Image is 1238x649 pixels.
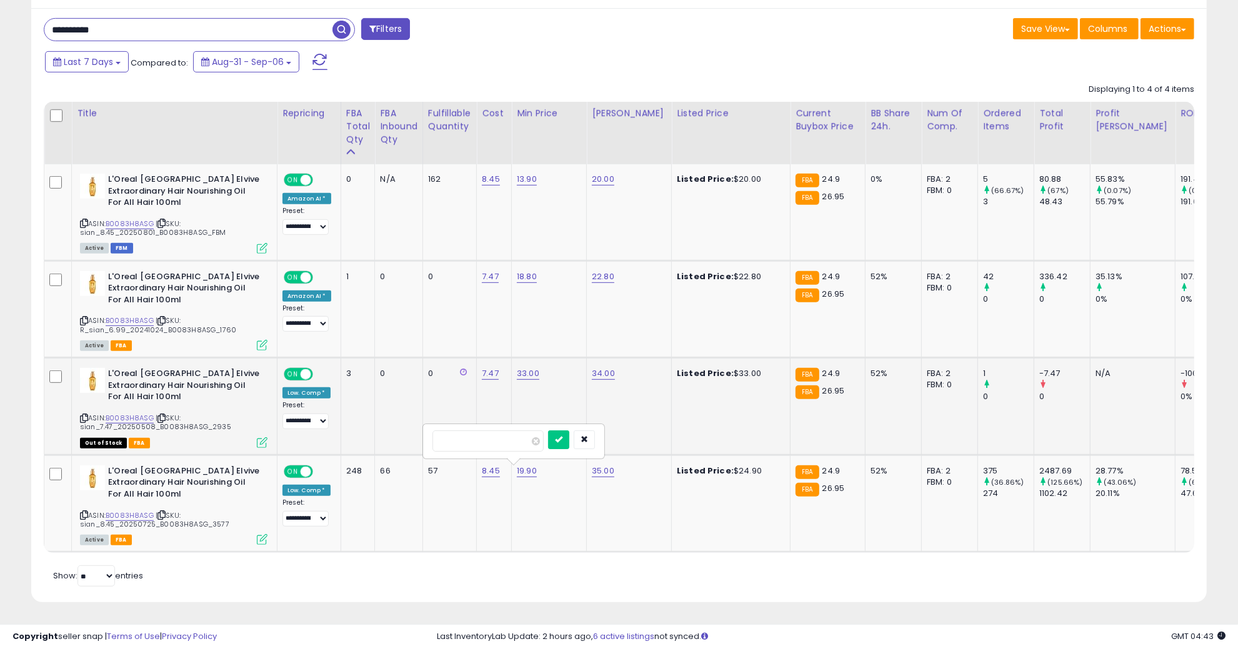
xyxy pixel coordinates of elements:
b: Listed Price: [677,270,734,282]
div: 248 [346,465,366,477]
div: 0% [1096,294,1175,305]
span: ON [285,369,301,380]
div: Fulfillable Quantity [428,107,471,133]
span: 24.9 [822,173,841,185]
small: (43.06%) [1104,477,1136,487]
a: 13.90 [517,173,537,186]
div: 47.61% [1181,488,1231,499]
div: 20.11% [1096,488,1175,499]
div: 3 [983,196,1034,207]
div: 0% [871,174,912,185]
div: Low. Comp * [282,387,331,399]
div: Amazon AI * [282,193,331,204]
div: ROI [1181,107,1226,120]
div: 0 [428,368,467,379]
div: Amazon AI * [282,290,331,302]
small: FBA [796,174,819,187]
a: 22.80 [592,270,614,283]
b: L'Oreal [GEOGRAPHIC_DATA] Elvive Extraordinary Hair Nourishing Oil For All Hair 100ml [108,271,260,309]
div: 57 [428,465,467,477]
div: 52% [871,271,912,282]
img: 31L68KbeLpL._SL40_.jpg [80,368,105,393]
span: All listings currently available for purchase on Amazon [80,535,109,545]
div: 0 [983,391,1034,402]
a: 19.90 [517,465,537,477]
div: 35.13% [1096,271,1175,282]
a: 33.00 [517,367,539,380]
div: 55.79% [1096,196,1175,207]
b: Listed Price: [677,367,734,379]
b: L'Oreal [GEOGRAPHIC_DATA] Elvive Extraordinary Hair Nourishing Oil For All Hair 100ml [108,368,260,406]
span: 26.95 [822,288,845,300]
div: 162 [428,174,467,185]
div: ASIN: [80,271,267,350]
div: 1102.42 [1039,488,1090,499]
div: 0 [380,271,413,282]
div: 0 [380,368,413,379]
div: Listed Price [677,107,785,120]
span: 24.9 [822,465,841,477]
div: Min Price [517,107,581,120]
img: 31L68KbeLpL._SL40_.jpg [80,271,105,296]
span: Columns [1088,22,1127,35]
b: Listed Price: [677,465,734,477]
div: 78.51% [1181,465,1231,477]
button: Actions [1141,18,1194,39]
div: 0% [1181,391,1231,402]
div: [PERSON_NAME] [592,107,666,120]
div: Cost [482,107,506,120]
span: | SKU: R_sian_6.99_20241024_B0083H8ASG_1760 [80,315,236,334]
span: OFF [311,466,331,477]
div: $20.00 [677,174,781,185]
span: All listings that are currently out of stock and unavailable for purchase on Amazon [80,438,127,448]
span: 26.95 [822,385,845,397]
div: FBA: 2 [927,368,968,379]
span: 2025-09-15 04:43 GMT [1171,630,1226,642]
div: Last InventoryLab Update: 2 hours ago, not synced. [437,631,1226,643]
a: Privacy Policy [162,630,217,642]
div: ASIN: [80,174,267,252]
span: Compared to: [131,57,188,69]
img: 31L68KbeLpL._SL40_.jpg [80,465,105,490]
a: 18.80 [517,270,537,283]
div: 80.88 [1039,174,1090,185]
a: Terms of Use [107,630,160,642]
div: 336.42 [1039,271,1090,282]
small: FBA [796,271,819,285]
div: 48.43 [1039,196,1090,207]
b: Listed Price: [677,173,734,185]
div: 0 [1039,294,1090,305]
div: Title [77,107,272,120]
a: B0083H8ASG [106,413,154,424]
div: 3 [346,368,366,379]
b: L'Oreal [GEOGRAPHIC_DATA] Elvive Extraordinary Hair Nourishing Oil For All Hair 100ml [108,465,260,503]
span: ON [285,466,301,477]
span: Aug-31 - Sep-06 [212,56,284,68]
div: Displaying 1 to 4 of 4 items [1089,84,1194,96]
a: 35.00 [592,465,614,477]
div: seller snap | | [12,631,217,643]
small: (64.9%) [1189,477,1216,487]
div: Current Buybox Price [796,107,860,133]
span: OFF [311,175,331,186]
div: $22.80 [677,271,781,282]
a: 7.47 [482,270,499,283]
div: Preset: [282,207,331,235]
div: ASIN: [80,368,267,447]
button: Last 7 Days [45,51,129,72]
span: FBM [111,243,133,254]
small: (67%) [1047,186,1069,196]
div: 42 [983,271,1034,282]
span: 24.9 [822,367,841,379]
div: BB Share 24h. [871,107,916,133]
span: OFF [311,369,331,380]
small: (66.67%) [991,186,1024,196]
small: (0.2%) [1189,186,1212,196]
div: 0% [1181,294,1231,305]
div: FBA Total Qty [346,107,370,146]
span: ON [285,272,301,282]
a: 8.45 [482,465,500,477]
span: All listings currently available for purchase on Amazon [80,243,109,254]
div: 2487.69 [1039,465,1090,477]
div: 191.05% [1181,196,1231,207]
